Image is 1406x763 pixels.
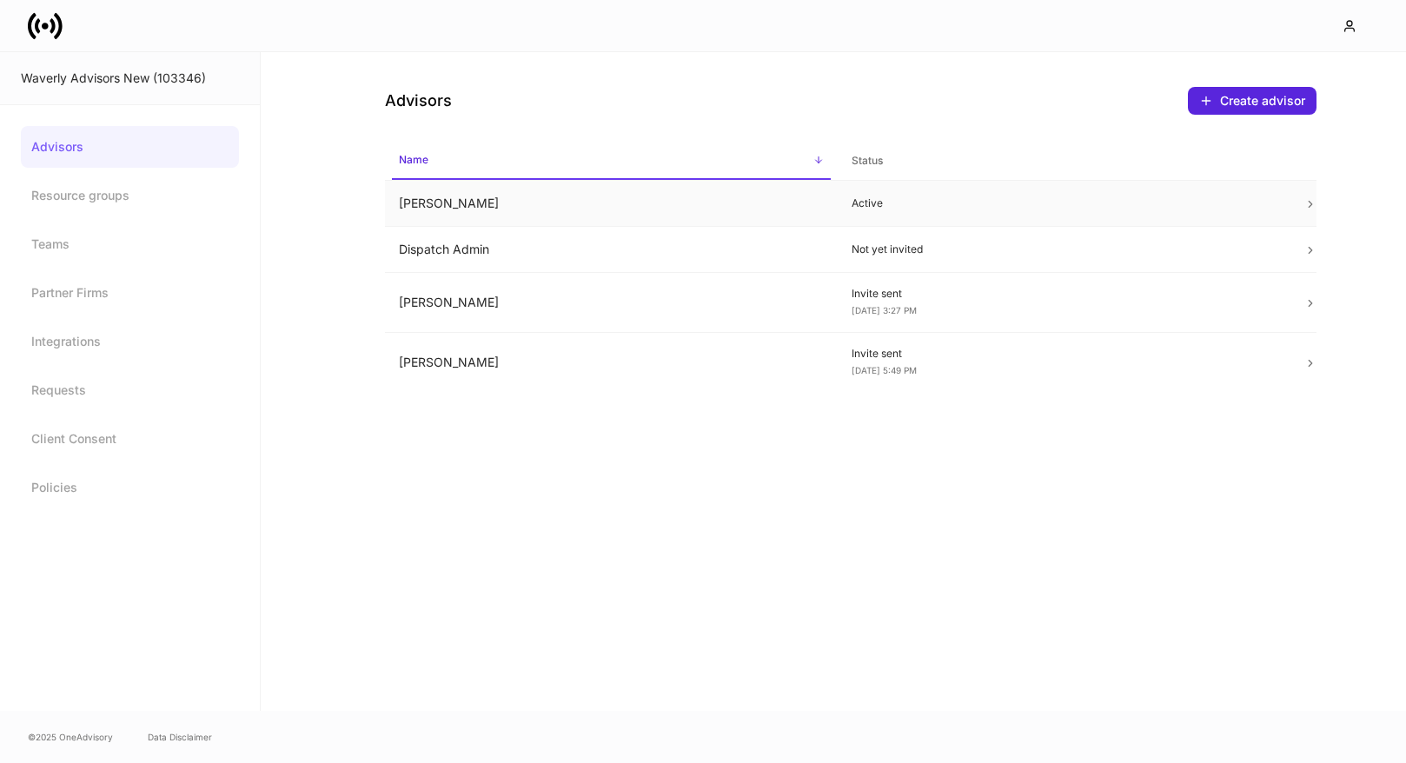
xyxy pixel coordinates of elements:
span: [DATE] 3:27 PM [852,305,917,315]
p: Active [852,196,1277,210]
a: Requests [21,369,239,411]
p: Invite sent [852,347,1277,361]
a: Resource groups [21,175,239,216]
a: Policies [21,467,239,508]
a: Client Consent [21,418,239,460]
a: Advisors [21,126,239,168]
h6: Status [852,152,883,169]
span: Name [392,143,831,180]
button: Create advisor [1188,87,1316,115]
p: Not yet invited [852,242,1277,256]
a: Integrations [21,321,239,362]
span: [DATE] 5:49 PM [852,365,917,375]
td: [PERSON_NAME] [385,273,838,333]
span: © 2025 OneAdvisory [28,730,113,744]
td: Dispatch Admin [385,227,838,273]
a: Teams [21,223,239,265]
td: [PERSON_NAME] [385,181,838,227]
div: Waverly Advisors New (103346) [21,70,239,87]
div: Create advisor [1220,92,1305,109]
a: Partner Firms [21,272,239,314]
h6: Name [399,151,428,168]
h4: Advisors [385,90,452,111]
span: Status [845,143,1283,179]
p: Invite sent [852,287,1277,301]
a: Data Disclaimer [148,730,212,744]
td: [PERSON_NAME] [385,333,838,393]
